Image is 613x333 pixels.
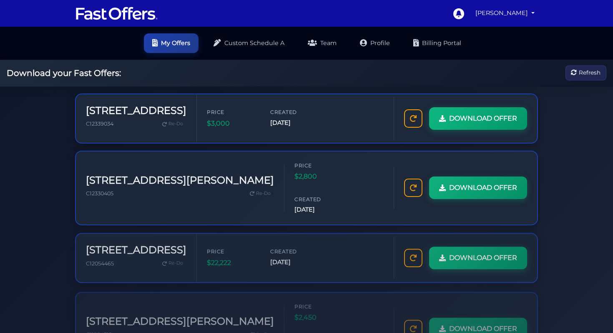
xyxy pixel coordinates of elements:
a: Billing Portal [405,33,470,53]
span: Created [294,195,344,203]
span: Re-Do [168,120,183,128]
h3: [STREET_ADDRESS][PERSON_NAME] [86,174,274,186]
span: C12054465 [86,259,114,265]
span: Price [207,108,257,116]
span: [DATE] [294,204,344,214]
span: DOWNLOAD OFFER [449,182,517,193]
h3: [STREET_ADDRESS][PERSON_NAME] [86,312,274,324]
span: $2,450 [294,309,344,320]
a: My Offers [144,33,198,53]
a: Profile [352,33,398,53]
a: Re-Do [159,257,186,267]
button: Refresh [565,66,606,81]
h2: Download your Fast Offers: [7,68,121,78]
a: Re-Do [159,119,186,129]
a: DOWNLOAD OFFER [429,176,527,199]
span: C12330405 [86,190,113,196]
span: Price [294,299,344,307]
span: Re-Do [256,189,271,197]
a: Custom Schedule A [205,33,293,53]
a: [PERSON_NAME] [472,5,538,21]
span: Price [294,161,344,169]
h3: [STREET_ADDRESS] [86,105,186,117]
span: $2,800 [294,171,344,182]
span: Price [207,246,257,254]
span: Created [270,108,320,116]
span: Refresh [579,68,600,78]
a: Team [299,33,345,53]
span: Re-Do [168,258,183,266]
span: C12339034 [86,121,113,127]
span: DOWNLOAD OFFER [449,113,517,124]
h3: [STREET_ADDRESS] [86,243,186,255]
span: Created [270,246,320,254]
span: $22,222 [207,256,257,267]
a: Re-Do [246,188,274,199]
a: DOWNLOAD OFFER [429,107,527,130]
a: DOWNLOAD OFFER [429,245,527,268]
span: [DATE] [270,256,320,266]
span: $3,000 [207,118,257,129]
span: DOWNLOAD OFFER [449,320,517,331]
span: [DATE] [270,118,320,128]
span: DOWNLOAD OFFER [449,251,517,262]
